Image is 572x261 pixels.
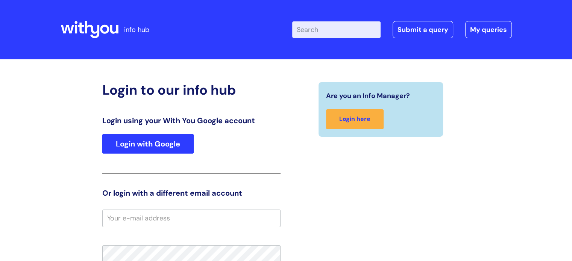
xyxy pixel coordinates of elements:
[102,189,281,198] h3: Or login with a different email account
[326,90,410,102] span: Are you an Info Manager?
[102,116,281,125] h3: Login using your With You Google account
[326,109,384,129] a: Login here
[124,24,149,36] p: info hub
[393,21,453,38] a: Submit a query
[292,21,381,38] input: Search
[102,82,281,98] h2: Login to our info hub
[465,21,512,38] a: My queries
[102,134,194,154] a: Login with Google
[102,210,281,227] input: Your e-mail address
